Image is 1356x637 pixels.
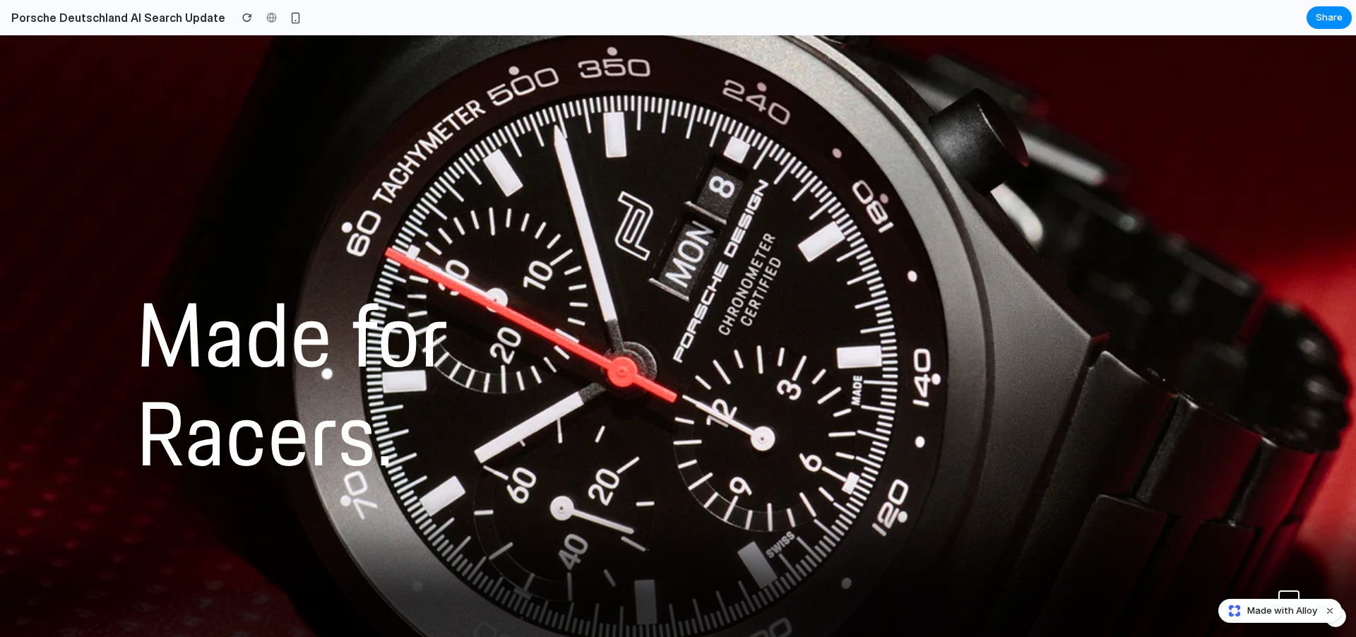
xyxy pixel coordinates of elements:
[6,9,225,26] h2: Porsche Deutschland AI Search Update
[1321,602,1338,619] button: Dismiss watermark
[1219,604,1319,618] a: Made with Alloy
[1316,11,1343,25] span: Share
[1307,6,1352,29] button: Share
[1247,604,1317,618] span: Made with Alloy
